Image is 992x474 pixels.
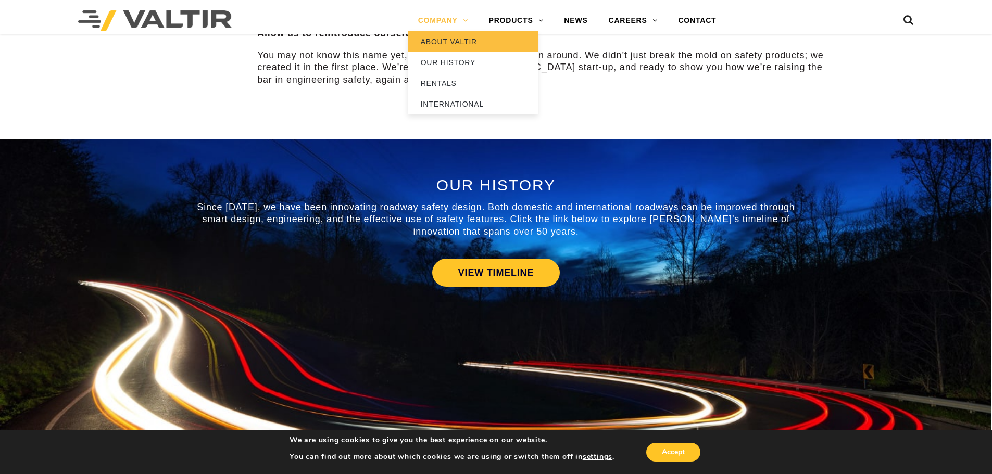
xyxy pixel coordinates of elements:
img: Valtir [78,10,232,31]
a: COMPANY [408,10,479,31]
a: CONTACT [668,10,726,31]
a: NEWS [554,10,598,31]
a: ABOUT VALTIR [408,31,538,52]
p: We are using cookies to give you the best experience on our website. [290,435,614,445]
p: You can find out more about which cookies we are using or switch them off in . [290,452,614,462]
span: OUR HISTORY [436,176,556,194]
a: INTERNATIONAL [408,94,538,114]
button: Accept [646,443,700,462]
a: OUR HISTORY [408,52,538,73]
span: Since [DATE], we have been innovating roadway safety design. Both domestic and international road... [197,202,795,237]
p: You may not know this name yet, but you know us. We’ve been around. We didn’t just break the mold... [257,49,834,86]
a: VIEW TIMELINE [432,259,560,287]
button: settings [583,452,612,462]
a: CAREERS [598,10,668,31]
a: RENTALS [408,73,538,94]
a: PRODUCTS [479,10,554,31]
